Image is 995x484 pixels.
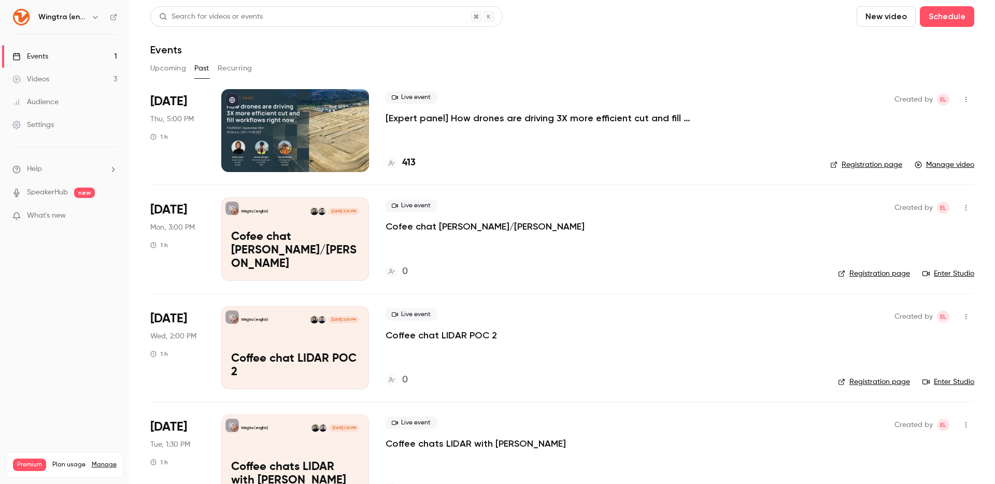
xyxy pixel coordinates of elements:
a: Enter Studio [922,377,974,387]
a: Cofee chat [PERSON_NAME]/[PERSON_NAME] [386,220,585,233]
span: EL [940,93,946,106]
div: Events [12,51,48,62]
span: Created by [894,202,933,214]
span: [DATE] [150,93,187,110]
p: Coffee chat LIDAR POC 2 [231,352,359,379]
a: Registration page [838,268,910,279]
a: Cofee chat André/EmilyWingtra (english)André BeckerEmily Loosli[DATE] 3:00 PMCofee chat [PERSON_N... [221,197,369,280]
p: Wingtra (english) [241,317,268,322]
div: Audience [12,97,59,107]
span: [DATE] 2:00 PM [328,316,359,323]
span: new [74,188,95,198]
a: 413 [386,156,416,170]
button: Past [194,60,209,77]
h4: 0 [402,265,408,279]
div: Search for videos or events [159,11,263,22]
a: [Expert panel] How drones are driving 3X more efficient cut and fill workflows right now [386,112,696,124]
span: Created by [894,310,933,323]
img: Emily Loosli [310,316,318,323]
div: Sep 15 Mon, 3:00 PM (Europe/Zurich) [150,197,205,280]
a: Registration page [830,160,902,170]
h1: Events [150,44,182,56]
span: Emily Loosli [937,419,949,431]
span: Live event [386,91,437,104]
span: Created by [894,93,933,106]
a: SpeakerHub [27,187,68,198]
span: EL [940,310,946,323]
a: 0 [386,373,408,387]
p: Wingtra (english) [241,209,268,214]
a: Coffee chat LIDAR POC 2Wingtra (english)André BeckerEmily Loosli[DATE] 2:00 PMCoffee chat LIDAR P... [221,306,369,389]
h6: Wingtra (english) [38,12,87,22]
div: Sep 25 Thu, 5:00 PM (Europe/Zurich) [150,89,205,172]
span: What's new [27,210,66,221]
img: André Becker [318,316,325,323]
button: Recurring [218,60,252,77]
p: Cofee chat [PERSON_NAME]/[PERSON_NAME] [231,231,359,271]
img: Emily Loosli [310,208,318,215]
span: Premium [13,459,46,471]
div: Settings [12,120,54,130]
a: Manage [92,461,117,469]
span: EL [940,202,946,214]
div: Videos [12,74,49,84]
span: [DATE] [150,419,187,435]
img: Emily Loosli [311,424,319,432]
button: New video [857,6,916,27]
span: Emily Loosli [937,310,949,323]
span: [DATE] 3:00 PM [328,208,359,215]
button: Upcoming [150,60,186,77]
span: Plan usage [52,461,86,469]
div: Sep 3 Wed, 2:00 PM (Europe/Zurich) [150,306,205,389]
span: Help [27,164,42,175]
span: Created by [894,419,933,431]
img: André Becker [319,424,326,432]
a: Coffee chat LIDAR POC 2 [386,329,497,341]
div: 1 h [150,133,168,141]
span: Tue, 1:30 PM [150,439,190,450]
p: Wingtra (english) [241,425,268,431]
span: [DATE] [150,202,187,218]
span: Live event [386,200,437,212]
div: 1 h [150,241,168,249]
span: Mon, 3:00 PM [150,222,195,233]
span: Emily Loosli [937,93,949,106]
a: Registration page [838,377,910,387]
li: help-dropdown-opener [12,164,117,175]
img: André Becker [318,208,325,215]
span: [DATE] 1:30 PM [329,424,359,432]
span: Live event [386,308,437,321]
span: Emily Loosli [937,202,949,214]
a: Coffee chats LIDAR with [PERSON_NAME] [386,437,566,450]
h4: 413 [402,156,416,170]
button: Schedule [920,6,974,27]
a: 0 [386,265,408,279]
span: Wed, 2:00 PM [150,331,196,341]
span: [DATE] [150,310,187,327]
div: 1 h [150,458,168,466]
a: Enter Studio [922,268,974,279]
img: Wingtra (english) [13,9,30,25]
span: Thu, 5:00 PM [150,114,194,124]
a: Manage video [915,160,974,170]
h4: 0 [402,373,408,387]
div: 1 h [150,350,168,358]
span: EL [940,419,946,431]
span: Live event [386,417,437,429]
